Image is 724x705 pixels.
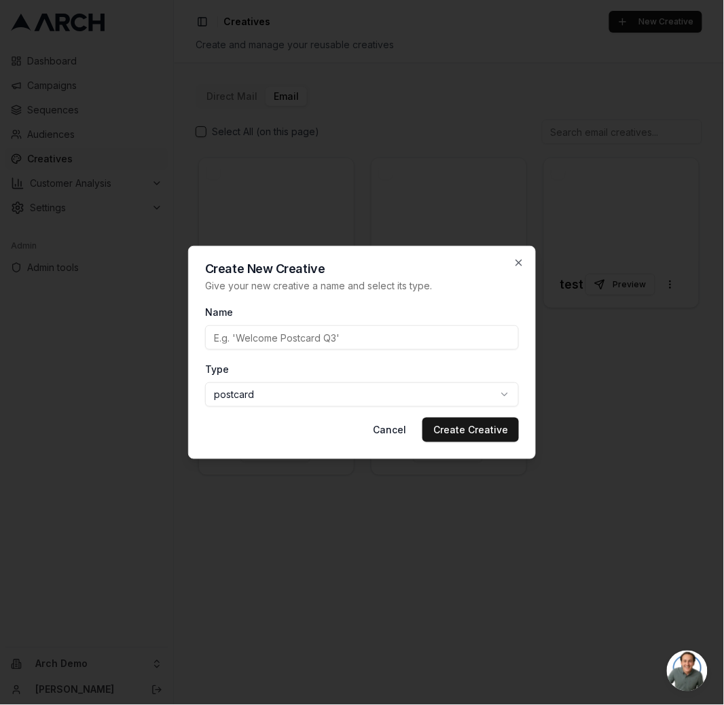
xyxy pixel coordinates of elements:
label: Name [205,306,233,318]
label: Type [205,363,229,375]
button: Create Creative [422,418,519,442]
h2: Create New Creative [205,263,519,275]
p: Give your new creative a name and select its type. [205,279,519,293]
button: Cancel [362,418,417,442]
input: E.g. 'Welcome Postcard Q3' [205,325,519,350]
